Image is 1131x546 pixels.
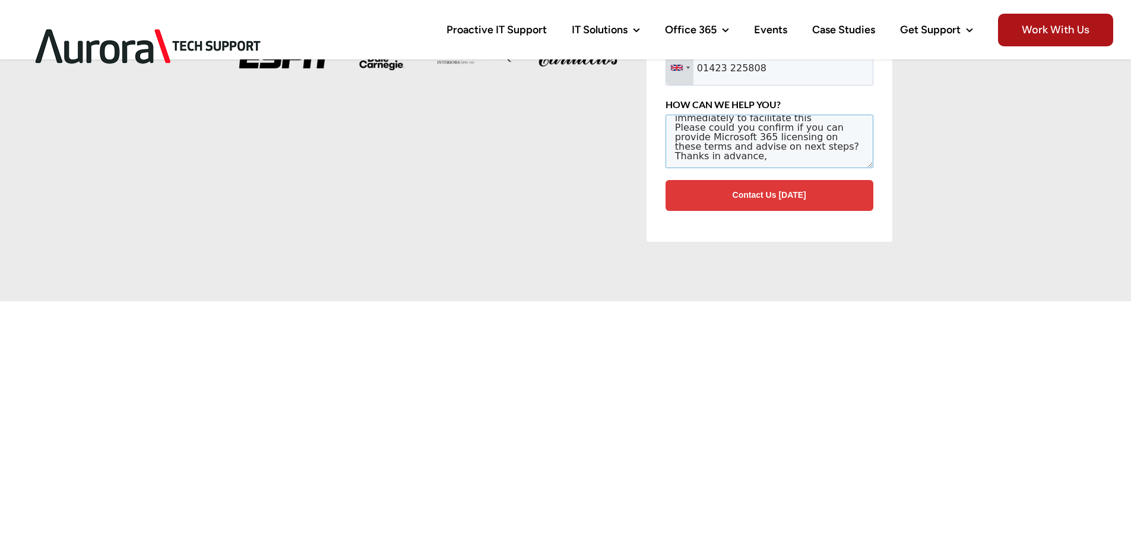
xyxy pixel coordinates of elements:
[18,10,279,84] img: Aurora Tech Support Logo
[900,24,961,35] span: Get Support
[572,24,628,35] span: IT Solutions
[754,24,787,35] span: Events
[812,24,875,35] span: Case Studies
[666,97,781,112] label: How Can We Help You?
[998,14,1113,46] span: Work With Us
[446,24,547,35] span: Proactive IT Support
[665,24,717,35] span: Office 365
[666,115,873,168] textarea: How Can We Help You?
[666,180,873,211] button: Contact Us [DATE]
